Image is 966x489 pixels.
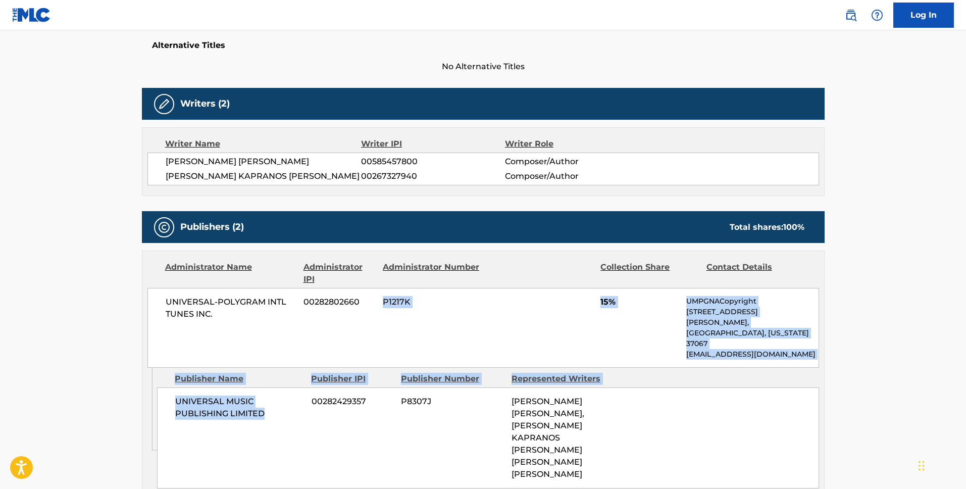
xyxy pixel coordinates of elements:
[311,373,393,385] div: Publisher IPI
[175,396,304,420] span: UNIVERSAL MUSIC PUBLISHING LIMITED
[401,373,504,385] div: Publisher Number
[158,98,170,110] img: Writers
[166,296,296,320] span: UNIVERSAL-POLYGRAM INTL TUNES INC.
[12,8,51,22] img: MLC Logo
[505,156,636,168] span: Composer/Author
[361,156,504,168] span: 00585457800
[730,221,804,233] div: Total shares:
[600,261,698,285] div: Collection Share
[512,397,584,479] span: [PERSON_NAME] [PERSON_NAME], [PERSON_NAME] KAPRANOS [PERSON_NAME] [PERSON_NAME] [PERSON_NAME]
[512,373,615,385] div: Represented Writers
[158,221,170,233] img: Publishers
[165,261,296,285] div: Administrator Name
[165,138,362,150] div: Writer Name
[303,261,375,285] div: Administrator IPI
[166,170,362,182] span: [PERSON_NAME] KAPRANOS [PERSON_NAME]
[303,296,375,308] span: 00282802660
[361,170,504,182] span: 00267327940
[919,451,925,481] div: Drag
[175,373,303,385] div: Publisher Name
[383,296,481,308] span: P1217K
[686,307,818,328] p: [STREET_ADDRESS][PERSON_NAME],
[893,3,954,28] a: Log In
[166,156,362,168] span: [PERSON_NAME] [PERSON_NAME]
[180,98,230,110] h5: Writers (2)
[180,221,244,233] h5: Publishers (2)
[401,396,504,408] span: P8307J
[600,296,679,308] span: 15%
[867,5,887,25] div: Help
[383,261,481,285] div: Administrator Number
[686,296,818,307] p: UMPGNACopyright
[841,5,861,25] a: Public Search
[871,9,883,21] img: help
[686,349,818,360] p: [EMAIL_ADDRESS][DOMAIN_NAME]
[783,222,804,232] span: 100 %
[916,441,966,489] iframe: Chat Widget
[361,138,505,150] div: Writer IPI
[152,40,815,51] h5: Alternative Titles
[706,261,804,285] div: Contact Details
[845,9,857,21] img: search
[505,138,636,150] div: Writer Role
[142,61,825,73] span: No Alternative Titles
[505,170,636,182] span: Composer/Author
[312,396,393,408] span: 00282429357
[686,328,818,349] p: [GEOGRAPHIC_DATA], [US_STATE] 37067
